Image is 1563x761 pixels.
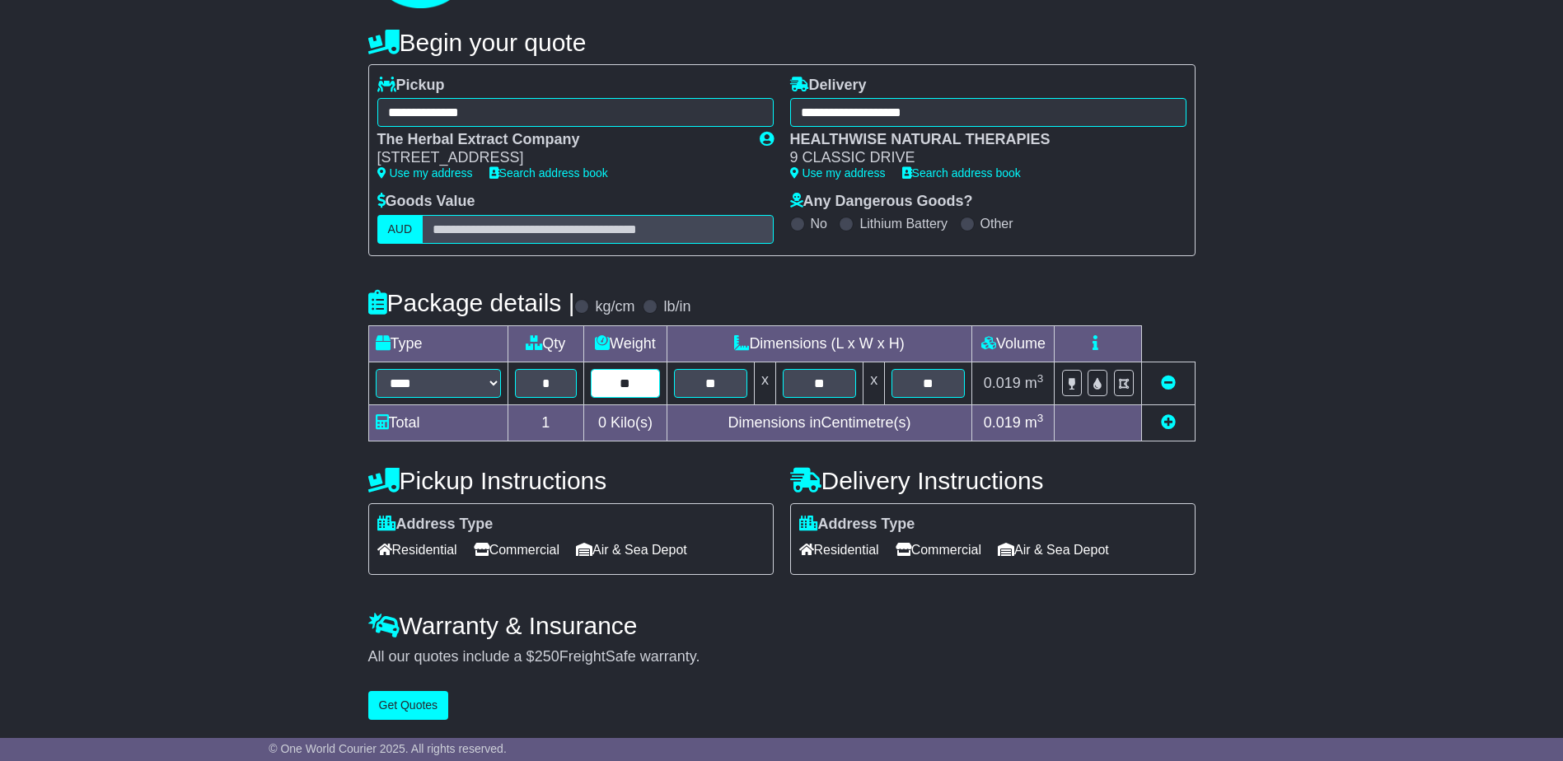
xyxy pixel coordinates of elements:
div: HEALTHWISE NATURAL THERAPIES [790,131,1170,149]
span: © One World Courier 2025. All rights reserved. [269,742,507,755]
button: Get Quotes [368,691,449,720]
td: Weight [584,325,667,362]
h4: Delivery Instructions [790,467,1196,494]
td: Volume [972,325,1055,362]
label: Address Type [799,516,915,534]
span: Air & Sea Depot [998,537,1109,563]
td: Type [368,325,508,362]
span: 0 [598,414,606,431]
a: Add new item [1161,414,1176,431]
label: AUD [377,215,424,244]
span: Residential [377,537,457,563]
span: Commercial [474,537,559,563]
span: Commercial [896,537,981,563]
span: m [1025,375,1044,391]
label: Other [980,216,1013,231]
td: Dimensions (L x W x H) [667,325,972,362]
td: x [863,362,885,404]
td: 1 [508,404,584,441]
h4: Pickup Instructions [368,467,774,494]
a: Use my address [377,166,473,180]
a: Search address book [902,166,1021,180]
label: Pickup [377,77,445,95]
label: kg/cm [595,298,634,316]
a: Remove this item [1161,375,1176,391]
span: Air & Sea Depot [576,537,687,563]
sup: 3 [1037,412,1044,424]
span: 0.019 [984,414,1021,431]
td: Total [368,404,508,441]
div: 9 CLASSIC DRIVE [790,149,1170,167]
h4: Warranty & Insurance [368,612,1196,639]
div: All our quotes include a $ FreightSafe warranty. [368,648,1196,666]
td: Kilo(s) [584,404,667,441]
label: Goods Value [377,193,475,211]
span: m [1025,414,1044,431]
label: lb/in [663,298,690,316]
label: Delivery [790,77,867,95]
a: Use my address [790,166,886,180]
span: 250 [535,648,559,665]
td: Qty [508,325,584,362]
span: 0.019 [984,375,1021,391]
h4: Package details | [368,289,575,316]
a: Search address book [489,166,608,180]
td: Dimensions in Centimetre(s) [667,404,972,441]
div: [STREET_ADDRESS] [377,149,743,167]
label: Address Type [377,516,494,534]
label: Any Dangerous Goods? [790,193,973,211]
div: The Herbal Extract Company [377,131,743,149]
sup: 3 [1037,372,1044,385]
span: Residential [799,537,879,563]
label: Lithium Battery [859,216,948,231]
h4: Begin your quote [368,29,1196,56]
td: x [754,362,775,404]
label: No [811,216,827,231]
